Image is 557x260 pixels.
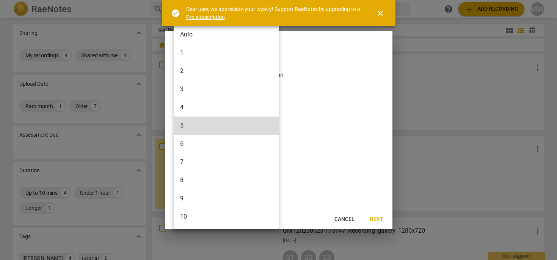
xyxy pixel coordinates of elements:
li: 1 [174,44,279,62]
li: 10 [174,208,279,226]
li: 8 [174,171,279,189]
li: 2 [174,62,279,80]
a: Pro subscription [186,14,225,20]
li: 4 [174,98,279,117]
button: Close [371,4,389,22]
li: 6 [174,135,279,153]
div: Dear user, we appreciate your loyalty! Support RaeNotes by upgrading to a [186,5,362,21]
span: check_circle [171,9,180,18]
span: close [376,9,385,18]
li: 5 [174,117,279,135]
li: 3 [174,80,279,98]
li: Auto [174,25,279,44]
li: 9 [174,189,279,208]
li: 7 [174,153,279,171]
